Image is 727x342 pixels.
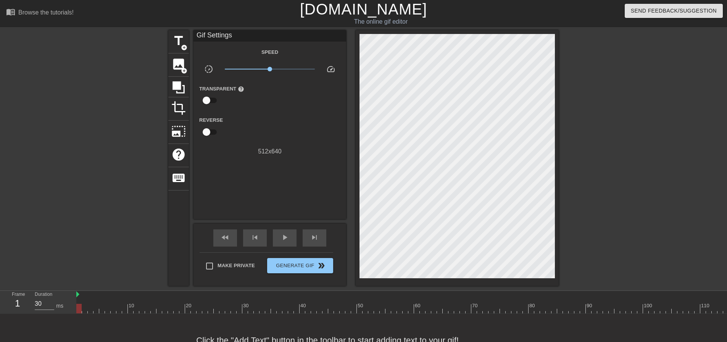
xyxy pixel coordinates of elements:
[644,302,653,310] div: 100
[199,116,223,124] label: Reverse
[171,124,186,139] span: photo_size_select_large
[472,302,479,310] div: 70
[221,233,230,242] span: fast_rewind
[250,233,260,242] span: skip_previous
[6,7,74,19] a: Browse the tutorials!
[218,262,255,269] span: Make Private
[246,17,516,26] div: The online gif editor
[358,302,364,310] div: 50
[171,101,186,115] span: crop
[625,4,723,18] button: Send Feedback/Suggestion
[6,7,15,16] span: menu_book
[12,297,23,310] div: 1
[300,1,427,18] a: [DOMAIN_NAME]
[193,30,346,42] div: Gif Settings
[267,258,333,273] button: Generate Gif
[186,302,193,310] div: 20
[171,57,186,71] span: image
[18,9,74,16] div: Browse the tutorials!
[701,302,711,310] div: 110
[415,302,422,310] div: 60
[261,48,278,56] label: Speed
[199,85,244,93] label: Transparent
[310,233,319,242] span: skip_next
[171,171,186,185] span: keyboard
[587,302,593,310] div: 90
[631,6,717,16] span: Send Feedback/Suggestion
[238,86,244,92] span: help
[129,302,135,310] div: 10
[181,44,187,51] span: add_circle
[171,34,186,48] span: title
[317,261,326,270] span: double_arrow
[35,292,52,297] label: Duration
[270,261,330,270] span: Generate Gif
[171,147,186,162] span: help
[204,65,213,74] span: slow_motion_video
[56,302,63,310] div: ms
[280,233,289,242] span: play_arrow
[300,302,307,310] div: 40
[326,65,335,74] span: speed
[6,291,29,313] div: Frame
[181,68,187,74] span: add_circle
[529,302,536,310] div: 80
[243,302,250,310] div: 30
[193,147,346,156] div: 512 x 640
